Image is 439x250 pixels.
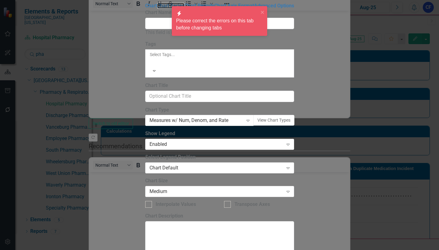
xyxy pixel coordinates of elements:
[145,82,294,89] label: Chart Title
[149,165,283,172] div: Chart Default
[145,29,294,36] div: This field is required
[145,3,157,9] a: Chart
[149,141,283,148] div: Enabled
[145,9,172,16] label: Chart Name
[176,17,259,32] div: Please correct the errors on this tab before changing tabs
[145,213,294,220] label: Chart Description
[184,3,214,9] a: Chart Periods
[253,115,294,126] button: View Chart Types
[214,3,254,9] a: Chart Axis Format
[145,130,294,137] label: Show Legend
[254,3,294,9] a: Advanced Options
[157,3,184,9] a: Chart Series
[145,177,294,184] label: Chart Size
[149,117,243,124] div: Measures w/ Num, Denom, and Rate
[234,201,270,208] div: Transpose Axes
[145,154,294,161] label: Select Legend Position
[150,51,290,58] div: Select Tags...
[156,201,196,208] div: Interpolate Values
[260,9,265,16] button: close
[145,41,294,48] label: Tags
[145,91,294,102] input: Optional Chart Title
[145,107,294,114] label: Chart Type
[149,188,283,195] div: Medium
